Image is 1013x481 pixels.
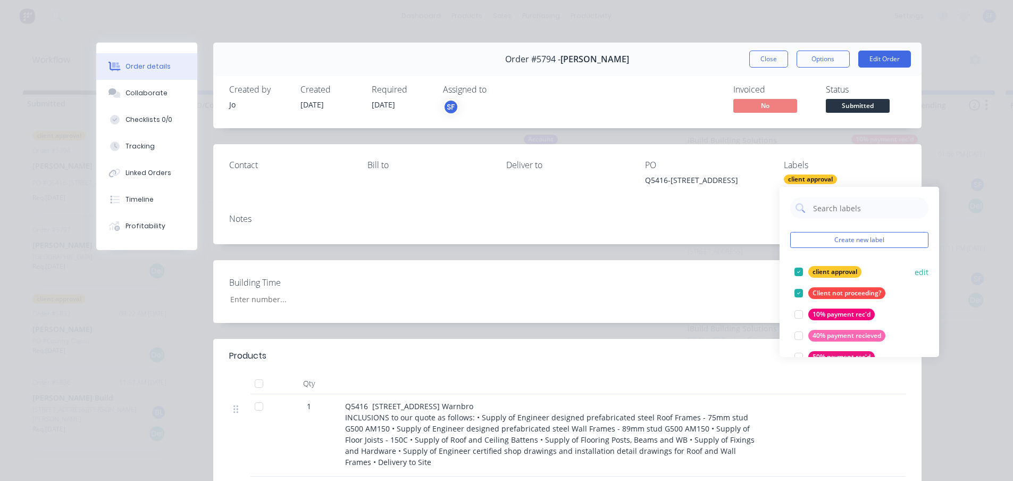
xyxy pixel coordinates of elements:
span: [DATE] [372,99,395,110]
button: Profitability [96,213,197,239]
div: Tracking [125,142,155,151]
div: Products [229,350,266,362]
span: Q5416 [STREET_ADDRESS] Warnbro INCLUSIONS to our quote as follows: • Supply of Engineer designed ... [345,401,757,467]
div: 40% payment recieved [808,330,885,342]
div: Created [300,85,359,95]
button: Submitted [826,99,890,115]
button: Collaborate [96,80,197,106]
span: No [733,99,797,112]
div: 50% payment rec'd [808,351,875,363]
button: edit [915,267,928,278]
span: [DATE] [300,99,324,110]
button: Edit Order [858,51,911,68]
div: Jo [229,99,288,110]
div: Created by [229,85,288,95]
div: Contact [229,160,351,170]
div: Profitability [125,221,165,231]
button: 40% payment recieved [790,328,890,343]
div: Linked Orders [125,168,171,178]
div: Qty [277,373,341,394]
button: Timeline [96,186,197,213]
button: Linked Orders [96,160,197,186]
button: Client not proceeding? [790,286,890,301]
label: Building Time [229,276,362,289]
div: Assigned to [443,85,549,95]
div: Notes [229,214,906,224]
div: Timeline [125,195,154,204]
span: Submitted [826,99,890,112]
div: Labels [784,160,906,170]
button: Close [749,51,788,68]
div: Deliver to [506,160,628,170]
span: Order #5794 - [505,54,560,64]
div: client approval [784,175,837,184]
div: Invoiced [733,85,813,95]
div: Checklists 0/0 [125,115,172,125]
input: Enter number... [221,291,362,307]
button: 10% payment rec'd [790,307,879,322]
div: Status [826,85,906,95]
input: Search labels [812,197,923,219]
div: Required [372,85,430,95]
div: Collaborate [125,88,168,98]
div: client approval [808,266,861,278]
div: Order details [125,62,171,71]
div: Bill to [367,160,489,170]
button: Order details [96,53,197,80]
span: [PERSON_NAME] [560,54,629,64]
div: 10% payment rec'd [808,309,875,320]
button: Options [797,51,850,68]
button: 50% payment rec'd [790,350,879,364]
div: PO [645,160,767,170]
button: Checklists 0/0 [96,106,197,133]
button: Tracking [96,133,197,160]
div: Q5416-[STREET_ADDRESS] [645,175,767,189]
span: 1 [307,401,311,412]
button: client approval [790,264,866,279]
button: Create new label [790,232,928,248]
button: SF [443,99,459,115]
div: Client not proceeding? [808,287,885,299]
